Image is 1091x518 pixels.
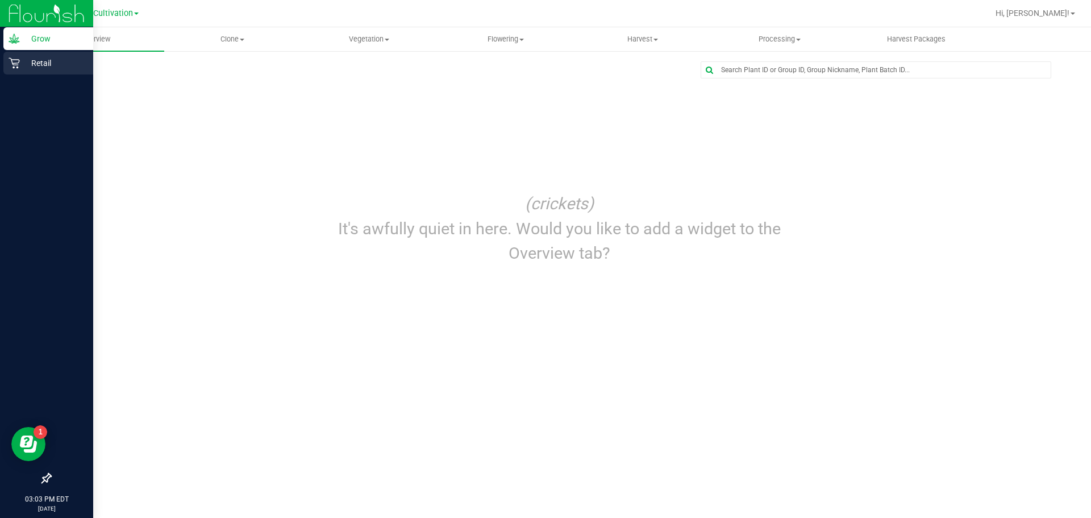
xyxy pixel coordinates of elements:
[301,27,438,51] a: Vegetation
[66,34,126,44] span: Overview
[20,32,88,45] p: Grow
[525,194,594,213] i: (crickets)
[9,57,20,69] inline-svg: Retail
[575,34,711,44] span: Harvest
[872,34,961,44] span: Harvest Packages
[996,9,1069,18] span: Hi, [PERSON_NAME]!
[711,34,847,44] span: Processing
[93,9,133,18] span: Cultivation
[701,62,1051,78] input: Search Plant ID or Group ID, Group Nickname, Plant Batch ID...
[5,504,88,513] p: [DATE]
[164,27,301,51] a: Clone
[165,34,301,44] span: Clone
[9,33,20,44] inline-svg: Grow
[848,27,985,51] a: Harvest Packages
[574,27,711,51] a: Harvest
[438,34,574,44] span: Flowering
[20,56,88,70] p: Retail
[27,27,164,51] a: Overview
[11,427,45,461] iframe: Resource center
[438,27,574,51] a: Flowering
[711,27,848,51] a: Processing
[5,494,88,504] p: 03:03 PM EDT
[301,34,437,44] span: Vegetation
[311,217,808,266] p: It's awfully quiet in here. Would you like to add a widget to the Overview tab?
[34,425,47,439] iframe: Resource center unread badge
